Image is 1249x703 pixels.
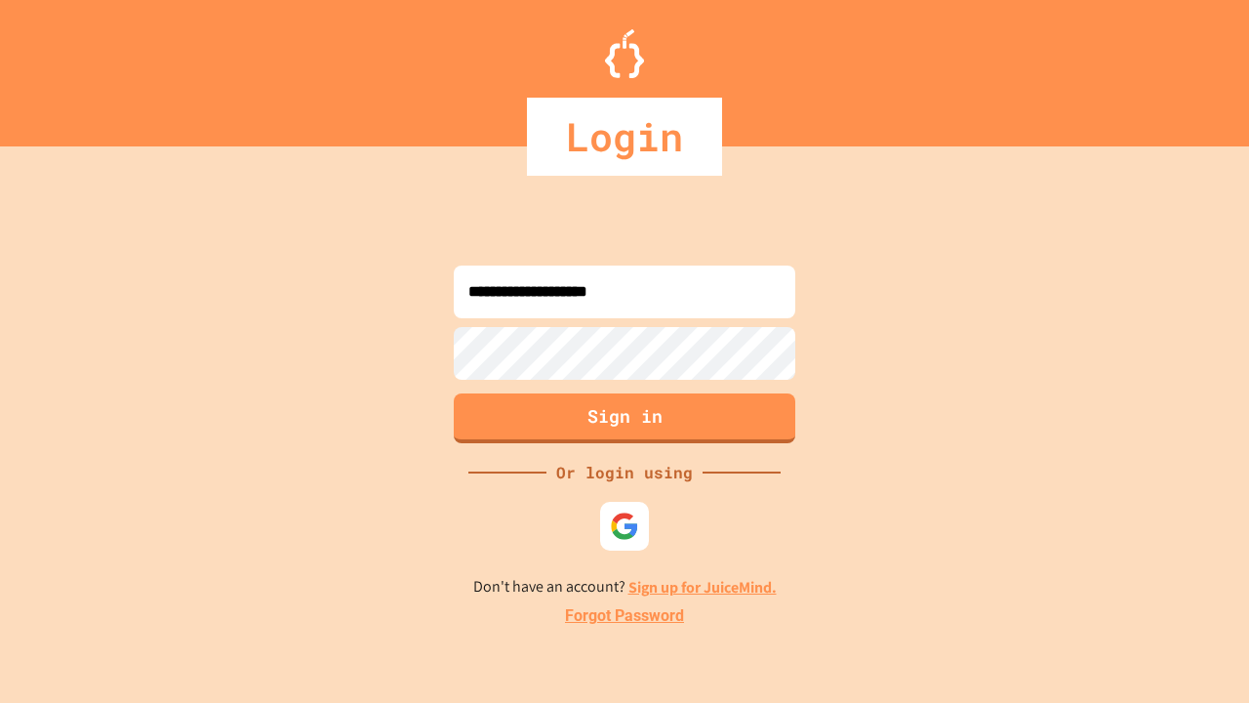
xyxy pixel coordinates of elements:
div: Login [527,98,722,176]
a: Forgot Password [565,604,684,628]
img: Logo.svg [605,29,644,78]
div: Or login using [546,461,703,484]
img: google-icon.svg [610,512,639,541]
p: Don't have an account? [473,575,777,600]
button: Sign in [454,393,795,443]
a: Sign up for JuiceMind. [628,577,777,598]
